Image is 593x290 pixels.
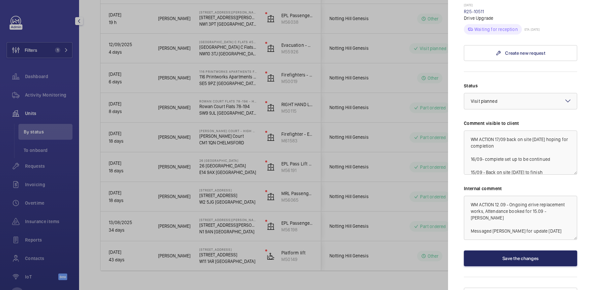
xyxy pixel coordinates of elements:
p: ETA: [DATE] [522,27,540,31]
label: Comment visible to client [464,120,577,127]
span: Visit planned [471,99,497,104]
a: Create new request [464,45,577,61]
p: [DATE] [464,3,577,8]
p: Drive Upgrade [464,15,577,21]
p: Waiting for reception [474,26,518,33]
button: Save the changes [464,250,577,266]
a: R25-10511 [464,9,484,14]
label: Status [464,82,577,89]
label: Internal comment [464,185,577,192]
